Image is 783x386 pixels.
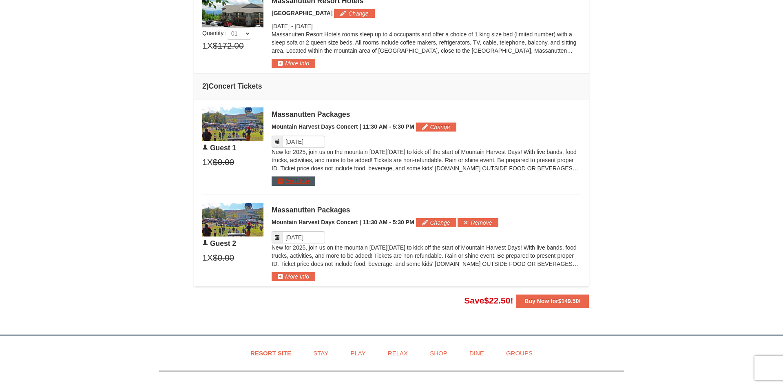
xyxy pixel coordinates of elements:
[464,296,513,305] span: Save !
[202,82,581,90] h4: 2 Concert Tickets
[202,40,207,52] span: 1
[378,344,418,362] a: Relax
[207,40,213,52] span: X
[272,10,333,16] span: [GEOGRAPHIC_DATA]
[272,243,581,268] p: New for 2025, join us on the mountain [DATE][DATE] to kick off the start of Mountain Harvest Days...
[202,252,207,264] span: 1
[272,30,581,55] p: Massanutten Resort Hotels rooms sleep up to 4 occupants and offer a choice of 1 king size bed (li...
[202,107,263,141] img: 6619879-104-de5eb655.jpg
[240,344,301,362] a: Resort Site
[416,218,456,227] button: Change
[202,156,207,168] span: 1
[516,295,589,308] button: Buy Now for$149.50!
[496,344,543,362] a: Groups
[213,40,244,52] span: $172.00
[213,252,234,264] span: $0.00
[272,148,581,172] p: New for 2025, join us on the mountain [DATE][DATE] to kick off the start of Mountain Harvest Days...
[272,272,315,281] button: More Info
[484,296,510,305] span: $22.50
[202,30,251,36] span: Quantity :
[272,219,414,225] span: Mountain Harvest Days Concert | 11:30 AM - 5:30 PM
[207,252,213,264] span: X
[206,82,209,90] span: )
[303,344,338,362] a: Stay
[272,123,414,130] span: Mountain Harvest Days Concert | 11:30 AM - 5:30 PM
[202,203,263,237] img: 6619879-104-de5eb655.jpg
[272,206,581,214] div: Massanutten Packages
[207,156,213,168] span: X
[272,110,581,118] div: Massanutten Packages
[458,218,498,227] button: Remove
[524,298,581,304] strong: Buy Now for !
[558,298,579,304] span: $149.50
[416,123,456,132] button: Change
[420,344,458,362] a: Shop
[210,144,236,152] span: Guest 1
[334,9,374,18] button: Change
[272,176,315,185] button: More Info
[272,59,315,68] button: More Info
[340,344,376,362] a: Play
[295,23,313,29] span: [DATE]
[291,23,293,29] span: -
[210,239,236,248] span: Guest 2
[459,344,494,362] a: Dine
[213,156,234,168] span: $0.00
[272,23,290,29] span: [DATE]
